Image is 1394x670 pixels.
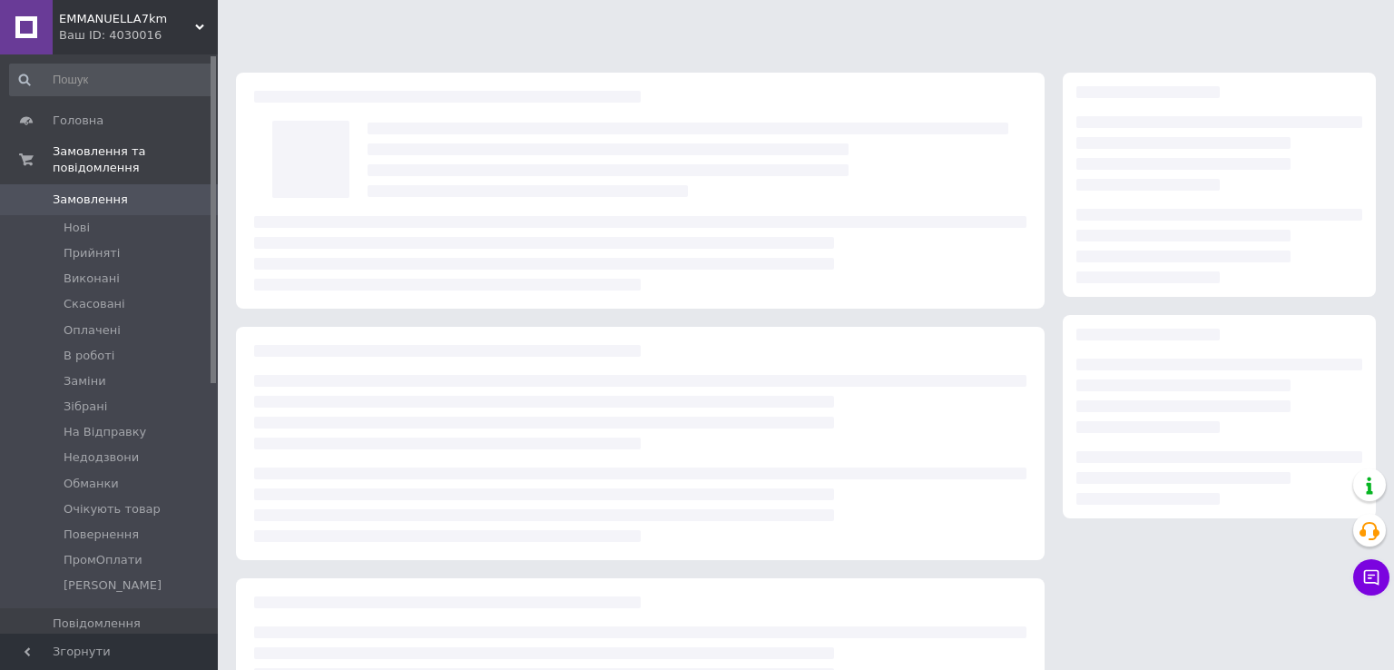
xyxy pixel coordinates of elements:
[64,527,139,543] span: Повернення
[64,373,106,389] span: Заміни
[64,476,119,492] span: Обманки
[64,348,114,364] span: В роботі
[64,577,162,594] span: [PERSON_NAME]
[53,192,128,208] span: Замовлення
[53,616,141,632] span: Повідомлення
[59,27,218,44] div: Ваш ID: 4030016
[64,399,107,415] span: Зібрані
[64,271,120,287] span: Виконані
[64,220,90,236] span: Нові
[64,424,146,440] span: На Відправку
[53,113,103,129] span: Головна
[53,143,218,176] span: Замовлення та повідомлення
[64,552,142,568] span: ПромОплати
[9,64,214,96] input: Пошук
[64,296,125,312] span: Скасовані
[64,501,161,517] span: Очікують товар
[64,449,139,466] span: Недодзвони
[64,322,121,339] span: Оплачені
[64,245,120,261] span: Прийняті
[59,11,195,27] span: EMMANUELLA7km
[1353,559,1389,596] button: Чат з покупцем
